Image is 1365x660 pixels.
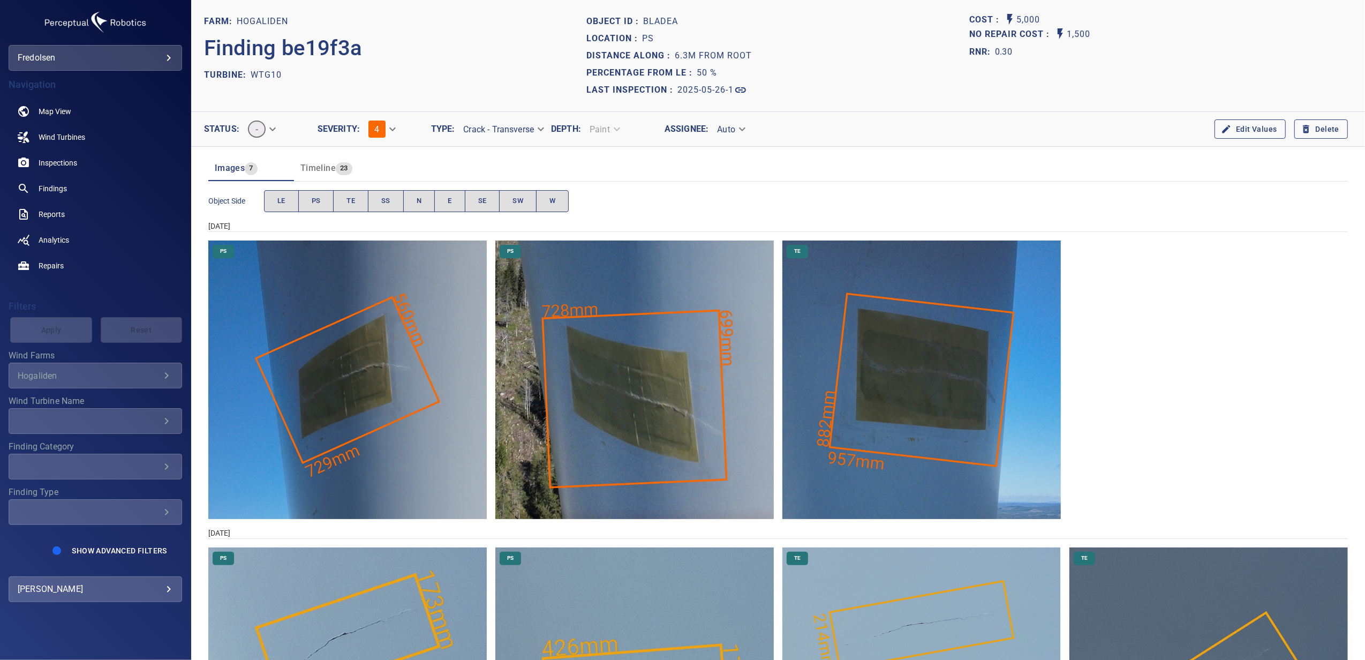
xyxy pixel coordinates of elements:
span: E [448,195,451,207]
span: SW [512,195,523,207]
label: Wind Farms [9,351,182,360]
p: Finding be19f3a [204,32,363,64]
span: Map View [39,106,71,117]
button: PS [298,190,334,212]
span: N [417,195,421,207]
p: PS [643,32,654,45]
p: bladeA [644,15,678,28]
a: inspections noActive [9,150,182,176]
img: Hogaliden/WTG10/2025-05-26-1/2025-05-27-4/image5wp9.jpg [782,241,1061,519]
span: SS [381,195,390,207]
span: PS [501,247,520,255]
span: SE [478,195,487,207]
span: TE [788,554,807,562]
span: Projected additional costs incurred by waiting 1 year to repair. This is a function of possible i... [969,27,1054,42]
label: Type : [431,125,455,133]
span: 23 [336,162,352,175]
div: fredolsen [9,45,182,71]
span: PS [312,195,321,207]
p: 50 % [697,66,718,79]
button: TE [333,190,368,212]
div: Hogaliden [18,371,160,381]
button: Delete [1294,119,1348,139]
h4: Filters [9,301,182,312]
span: 7 [245,162,257,175]
span: 4 [375,124,380,134]
a: map noActive [9,99,182,124]
p: Hogaliden [237,15,288,28]
p: 5,000 [1016,13,1040,27]
label: Finding Category [9,442,182,451]
span: TE [346,195,355,207]
p: Distance along : [587,49,675,62]
img: fredolsen-logo [42,9,149,36]
span: PS [214,247,233,255]
div: - [239,116,283,142]
span: TE [788,247,807,255]
p: WTG10 [251,69,282,81]
div: [DATE] [208,221,1348,231]
p: Percentage from LE : [587,66,697,79]
svg: Auto No Repair Cost [1054,27,1067,40]
button: Show Advanced Filters [65,542,173,559]
p: 0.30 [995,46,1012,58]
button: SS [368,190,404,212]
div: Finding Category [9,454,182,479]
span: Repairs [39,260,64,271]
p: FARM: [204,15,237,28]
h4: Navigation [9,79,182,90]
p: 1,500 [1067,27,1090,42]
a: reports noActive [9,201,182,227]
p: 2025-05-26-1 [678,84,734,96]
p: Location : [587,32,643,45]
button: N [403,190,435,212]
label: Depth : [551,125,581,133]
p: 6.3m from root [675,49,752,62]
span: Object Side [208,196,264,206]
p: Last Inspection : [587,84,678,96]
div: [PERSON_NAME] [18,581,173,598]
img: Hogaliden/WTG10/2025-05-26-1/2025-05-27-3/image56wp60.jpg [208,241,487,519]
div: Wind Farms [9,363,182,388]
span: Analytics [39,235,69,245]
span: Inspections [39,157,77,168]
div: Wind Turbine Name [9,408,182,434]
h1: RNR: [969,46,995,58]
div: Auto [708,120,752,139]
a: repairs noActive [9,253,182,279]
button: SE [465,190,500,212]
button: LE [264,190,299,212]
span: PS [214,554,233,562]
h1: Cost : [969,15,1004,25]
span: W [549,195,555,207]
button: Edit Values [1215,119,1285,139]
div: Paint [581,120,627,139]
a: windturbines noActive [9,124,182,150]
div: 4 [360,116,403,142]
a: findings noActive [9,176,182,201]
span: The base labour and equipment costs to repair the finding. Does not include the loss of productio... [969,13,1004,27]
span: Findings [39,183,67,194]
h1: No Repair Cost : [969,29,1054,40]
a: 2025-05-26-1 [678,84,747,96]
span: Images [215,163,245,173]
div: objectSide [264,190,569,212]
div: fredolsen [18,49,173,66]
button: W [536,190,569,212]
span: Show Advanced Filters [72,546,167,555]
span: The ratio of the additional incurred cost of repair in 1 year and the cost of repairing today. Fi... [969,43,1012,61]
div: Finding Type [9,499,182,525]
button: E [434,190,465,212]
svg: Auto Cost [1004,13,1016,26]
label: Status : [204,125,239,133]
label: Finding Type [9,488,182,497]
label: Assignee : [665,125,708,133]
span: Wind Turbines [39,132,85,142]
p: Object ID : [587,15,644,28]
span: PS [501,554,520,562]
span: TE [1075,554,1094,562]
div: [DATE] [208,528,1348,538]
span: - [249,124,265,134]
div: Crack - Transverse [455,120,551,139]
span: Timeline [300,163,336,173]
